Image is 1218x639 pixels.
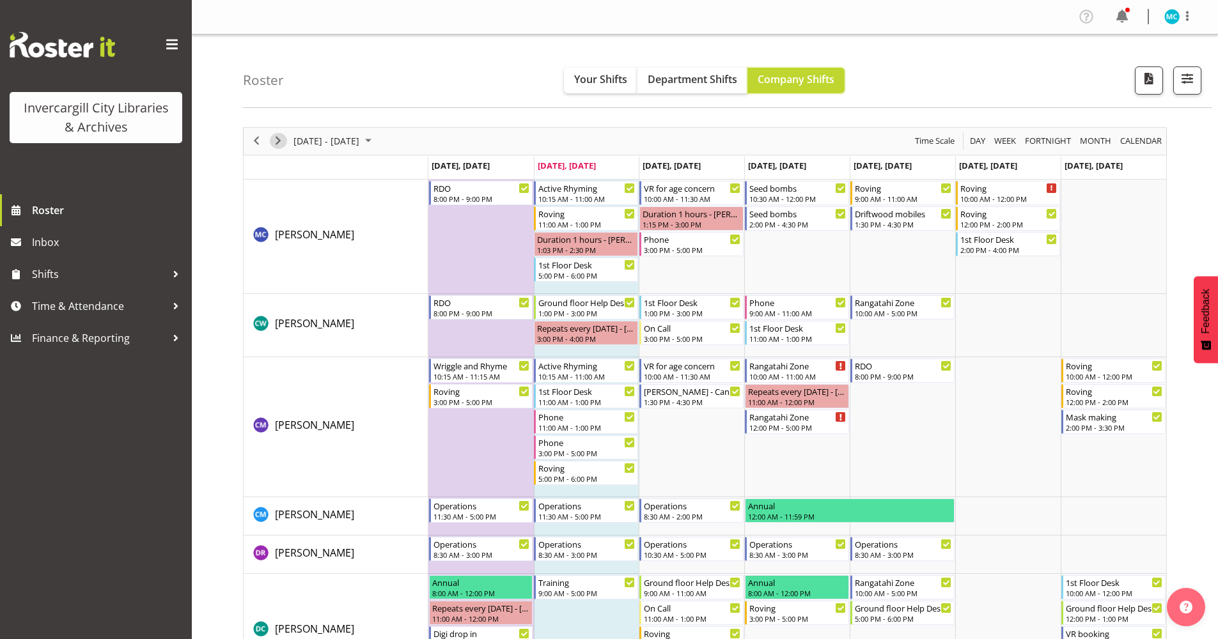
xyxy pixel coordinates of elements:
[32,233,185,252] span: Inbox
[637,68,747,93] button: Department Shifts
[10,32,115,58] img: Rosterit website logo
[758,72,834,86] span: Company Shifts
[32,296,166,316] span: Time & Attendance
[1180,601,1192,613] img: help-xxl-2.png
[32,265,166,284] span: Shifts
[32,201,185,220] span: Roster
[574,72,627,86] span: Your Shifts
[564,68,637,93] button: Your Shifts
[32,328,166,348] span: Finance & Reporting
[1135,66,1163,95] button: Download a PDF of the roster according to the set date range.
[1173,66,1201,95] button: Filter Shifts
[1200,289,1212,334] span: Feedback
[1164,9,1180,24] img: michelle-cunningham11683.jpg
[747,68,845,93] button: Company Shifts
[1194,276,1218,363] button: Feedback - Show survey
[22,98,169,137] div: Invercargill City Libraries & Archives
[243,73,284,88] h4: Roster
[648,72,737,86] span: Department Shifts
